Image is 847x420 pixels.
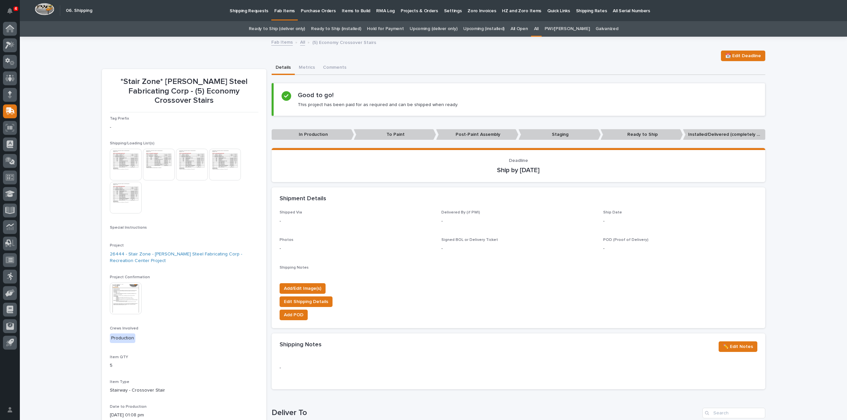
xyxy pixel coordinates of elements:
[280,283,326,294] button: Add/Edit Image(s)
[35,3,54,15] img: Workspace Logo
[110,251,258,265] a: 26444 - Stair Zone - [PERSON_NAME] Steel Fabricating Corp - Recreation Center Project
[280,266,309,270] span: Shipping Notes
[15,6,17,11] p: 4
[280,210,302,214] span: Shipped Via
[518,129,601,140] p: Staging
[249,21,305,37] a: Ready to Ship (deliver only)
[110,326,138,330] span: Crews Involved
[298,102,458,108] p: This project has been paid for as required and can be shipped when ready.
[312,38,376,46] p: (5) Economy Crossover Stairs
[272,408,700,418] h1: Deliver To
[463,21,505,37] a: Upcoming (installed)
[436,129,518,140] p: Post-Paint Assembly
[683,129,765,140] p: Installed/Delivered (completely done)
[280,364,433,371] p: -
[298,91,334,99] h2: Good to go!
[441,245,595,252] p: -
[280,310,308,320] button: Add POD
[110,380,129,384] span: Item Type
[110,275,150,279] span: Project Confirmation
[8,8,17,19] div: Notifications4
[596,21,618,37] a: Galvanized
[441,238,498,242] span: Signed BOL or Delivery Ticket
[725,52,761,60] span: 📆 Edit Deadline
[272,129,354,140] p: In Production
[284,311,303,319] span: Add POD
[367,21,404,37] a: Hold for Payment
[511,21,528,37] a: All Open
[603,218,757,225] p: -
[311,21,361,37] a: Ready to Ship (installed)
[280,341,322,349] h2: Shipping Notes
[271,38,293,46] a: Fab Items
[603,210,622,214] span: Ship Date
[66,8,92,14] h2: 06. Shipping
[110,387,258,394] p: Stairway - Crossover Stair
[284,298,328,306] span: Edit Shipping Details
[719,341,757,352] button: ✏️ Edit Notes
[319,61,350,75] button: Comments
[410,21,457,37] a: Upcoming (deliver only)
[110,405,147,409] span: Date to Production
[110,333,135,343] div: Production
[280,218,433,225] p: -
[110,117,129,121] span: Tag Prefix
[723,343,753,351] span: ✏️ Edit Notes
[110,77,258,105] p: *Stair Zone* [PERSON_NAME] Steel Fabricating Corp - (5) Economy Crossover Stairs
[280,296,333,307] button: Edit Shipping Details
[272,61,295,75] button: Details
[3,4,17,18] button: Notifications
[110,244,124,248] span: Project
[721,51,765,61] button: 📆 Edit Deadline
[702,408,765,418] input: Search
[295,61,319,75] button: Metrics
[441,218,595,225] p: -
[509,158,528,163] span: Deadline
[110,124,258,131] p: -
[300,38,305,46] a: All
[534,21,539,37] a: All
[284,285,321,292] span: Add/Edit Image(s)
[441,210,480,214] span: Delivered By (if PWI)
[545,21,590,37] a: PWI/[PERSON_NAME]
[280,245,433,252] p: -
[354,129,436,140] p: To Paint
[280,166,757,174] p: Ship by [DATE]
[110,412,258,419] p: [DATE] 01:08 pm
[280,238,293,242] span: Photos
[110,362,258,369] p: 5
[110,355,128,359] span: Item QTY
[603,245,757,252] p: -
[110,226,147,230] span: Special Instructions
[603,238,648,242] span: POD (Proof of Delivery)
[110,141,155,145] span: Shipping/Loading List(s)
[280,195,326,203] h2: Shipment Details
[601,129,683,140] p: Ready to Ship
